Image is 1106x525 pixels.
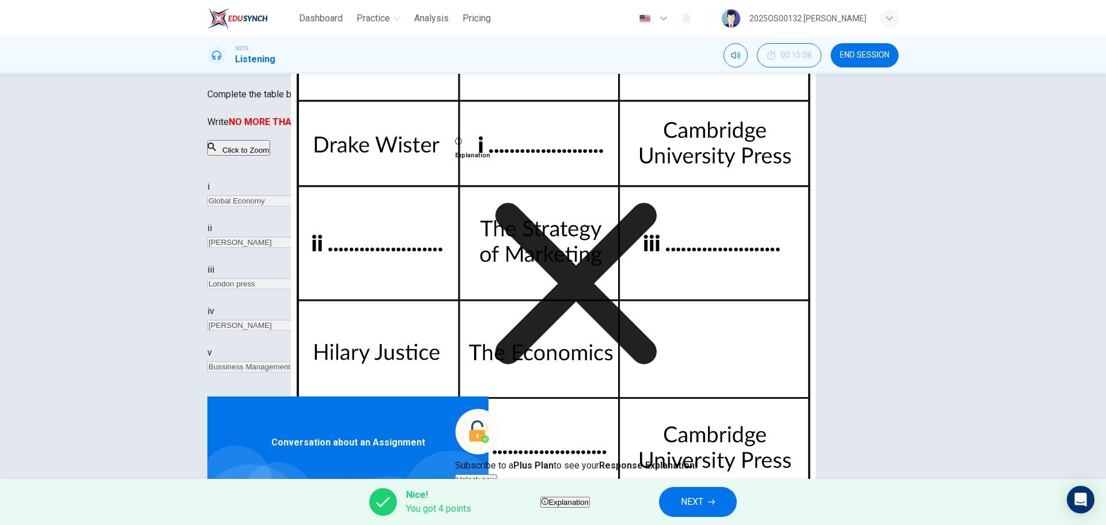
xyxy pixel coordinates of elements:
[414,12,449,25] span: Analysis
[271,436,425,450] span: Conversation about an Assignment
[548,498,589,507] span: Explanation
[357,12,390,25] span: Practice
[757,43,821,67] div: Hide
[722,9,740,28] img: Profile picture
[840,51,889,60] span: END SESSION
[455,474,497,485] button: Unlock now
[681,494,703,510] span: NEXT
[513,460,554,471] strong: Plus Plan
[724,43,748,67] div: Mute
[455,459,697,473] p: Subscribe to a to see your
[455,149,697,163] h6: Explanation
[638,14,652,23] img: en
[406,488,471,502] span: Nice!
[235,44,248,52] span: IELTS
[207,7,268,30] img: EduSynch logo
[235,52,275,66] h1: Listening
[749,12,866,25] div: 2025OS00132 [PERSON_NAME]
[781,51,812,60] span: 00:15:08
[406,502,471,516] span: You got 4 points
[299,12,343,25] span: Dashboard
[463,12,491,25] span: Pricing
[599,460,697,471] strong: Response Explanation!
[1067,486,1094,513] div: Open Intercom Messenger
